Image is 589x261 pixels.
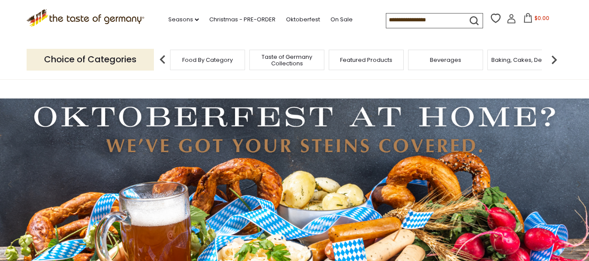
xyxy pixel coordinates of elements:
[286,15,320,24] a: Oktoberfest
[154,51,171,68] img: previous arrow
[535,14,549,22] span: $0.00
[430,57,461,63] a: Beverages
[518,13,555,26] button: $0.00
[27,49,154,70] p: Choice of Categories
[252,54,322,67] a: Taste of Germany Collections
[209,15,276,24] a: Christmas - PRE-ORDER
[168,15,199,24] a: Seasons
[330,15,353,24] a: On Sale
[545,51,563,68] img: next arrow
[340,57,392,63] a: Featured Products
[182,57,233,63] a: Food By Category
[491,57,559,63] a: Baking, Cakes, Desserts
